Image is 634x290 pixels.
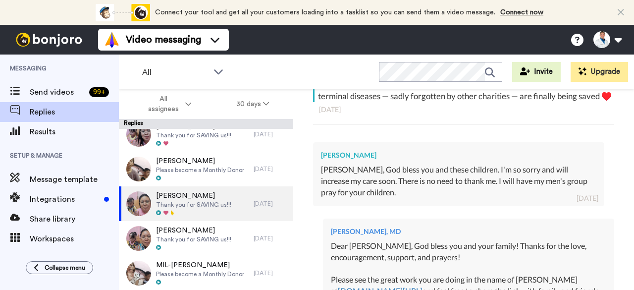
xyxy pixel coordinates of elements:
[30,213,119,225] span: Share library
[26,261,93,274] button: Collapse menu
[254,269,288,277] div: [DATE]
[156,166,244,174] span: Please become a Monthly Donor
[156,270,244,278] span: Please become a Monthly Donor
[143,94,183,114] span: All assignees
[119,221,293,256] a: [PERSON_NAME]Thank you for SAVING us!!![DATE]
[512,62,561,82] button: Invite
[119,119,293,129] div: Replies
[155,9,495,16] span: Connect your tool and get all your customers loading into a tasklist so you can send them a video...
[156,226,231,235] span: [PERSON_NAME]
[156,201,231,209] span: Thank you for SAVING us!!!
[12,33,86,47] img: bj-logo-header-white.svg
[577,193,598,203] div: [DATE]
[126,191,151,216] img: 7bc700b9-abcd-4f76-abb9-c318af34c203-thumb.jpg
[30,126,119,138] span: Results
[156,156,244,166] span: [PERSON_NAME]
[331,227,606,236] div: [PERSON_NAME], MD
[126,226,151,251] img: 2ecab436-153c-4a44-8138-8d12d6438bb0-thumb.jpg
[119,152,293,186] a: [PERSON_NAME]Please become a Monthly Donor[DATE]
[121,90,214,118] button: All assignees
[156,131,231,139] span: Thank you for SAVING us!!!
[30,174,119,185] span: Message template
[142,66,209,78] span: All
[119,186,293,221] a: [PERSON_NAME]Thank you for SAVING us!!![DATE]
[104,32,120,48] img: vm-color.svg
[500,9,543,16] a: Connect now
[126,122,151,147] img: d35f8501-425f-4d1d-aaeb-ce05a03eed06-thumb.jpg
[571,62,628,82] button: Upgrade
[30,106,119,118] span: Replies
[89,87,109,97] div: 99 +
[254,234,288,242] div: [DATE]
[254,165,288,173] div: [DATE]
[126,33,201,47] span: Video messaging
[30,193,100,205] span: Integrations
[30,86,85,98] span: Send videos
[126,261,151,286] img: 2037e48c-39fc-4ddf-a4a8-e67ab4ac14fd-thumb.jpg
[45,264,85,272] span: Collapse menu
[156,235,231,243] span: Thank you for SAVING us!!!
[96,4,150,21] div: animation
[214,95,292,113] button: 30 days
[321,150,596,160] div: [PERSON_NAME]
[254,130,288,138] div: [DATE]
[156,260,244,270] span: MIL-[PERSON_NAME]
[30,233,119,245] span: Workspaces
[254,200,288,208] div: [DATE]
[126,157,151,181] img: b7a1e416-a574-4fac-b259-8457b7605091-thumb.jpg
[321,164,596,198] div: [PERSON_NAME], God bless you and these children. I'm so sorry and will increase my care soon. The...
[156,191,231,201] span: [PERSON_NAME]
[119,117,293,152] a: [PERSON_NAME]Thank you for SAVING us!!![DATE]
[319,105,608,115] div: [DATE]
